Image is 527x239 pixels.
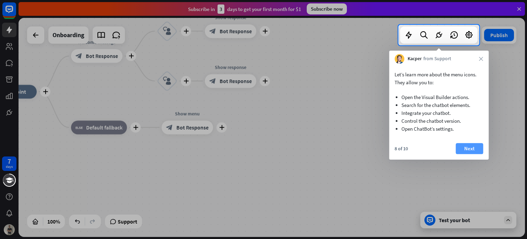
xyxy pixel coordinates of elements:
[395,70,483,86] p: Let’s learn more about the menu icons. They allow you to:
[395,145,408,152] div: 8 of 10
[401,101,476,109] li: Search for the chatbot elements.
[456,143,483,154] button: Next
[401,117,476,125] li: Control the chatbot version.
[408,55,422,62] span: Kacper
[5,3,26,23] button: Open LiveChat chat widget
[423,55,451,62] span: from Support
[401,93,476,101] li: Open the Visual Builder actions.
[401,125,476,133] li: Open ChatBot’s settings.
[479,57,483,61] i: close
[401,109,476,117] li: Integrate your chatbot.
